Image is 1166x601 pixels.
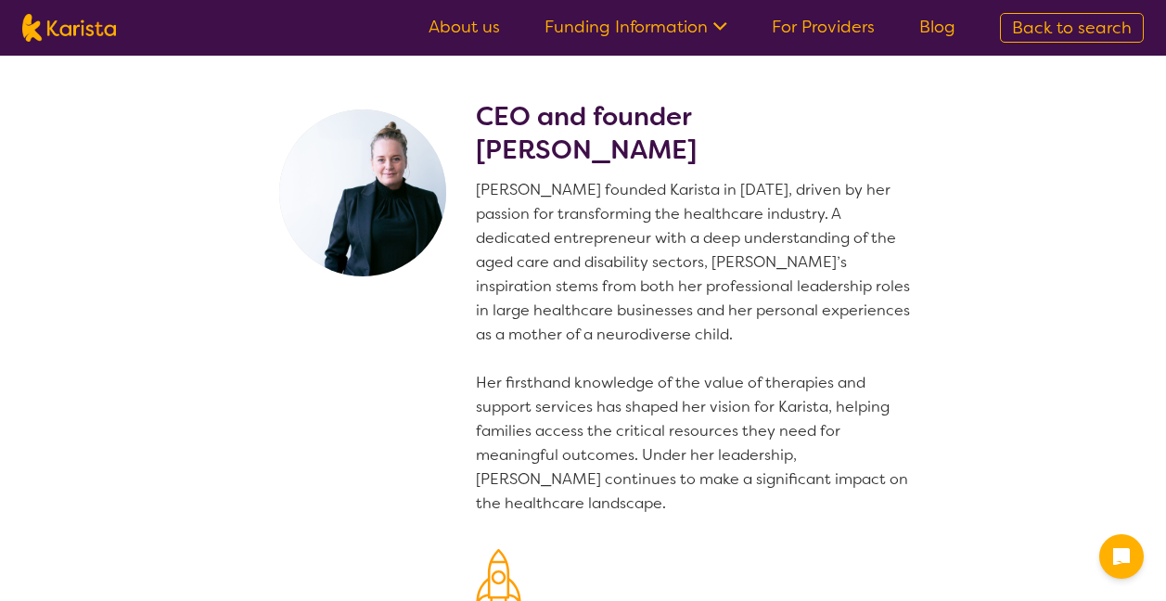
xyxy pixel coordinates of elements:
a: About us [429,16,500,38]
a: For Providers [772,16,875,38]
a: Funding Information [545,16,727,38]
a: Back to search [1000,13,1144,43]
img: Karista logo [22,14,116,42]
span: Back to search [1012,17,1132,39]
p: [PERSON_NAME] founded Karista in [DATE], driven by her passion for transforming the healthcare in... [476,178,917,516]
a: Blog [919,16,955,38]
h2: CEO and founder [PERSON_NAME] [476,100,917,167]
